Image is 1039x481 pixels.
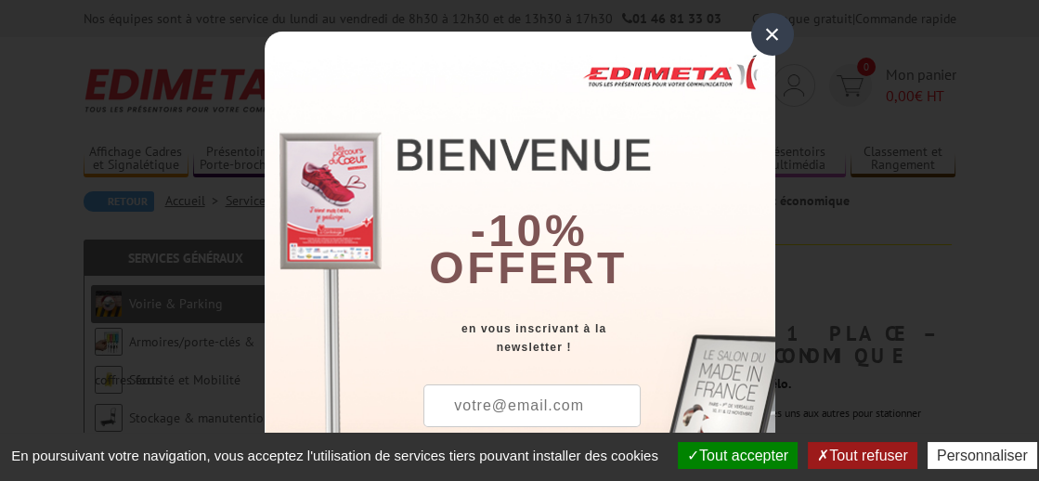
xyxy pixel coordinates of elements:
[2,448,668,463] span: En poursuivant votre navigation, vous acceptez l'utilisation de services tiers pouvant installer ...
[678,442,798,469] button: Tout accepter
[751,13,794,56] div: ×
[471,206,588,255] b: -10%
[429,243,628,292] font: offert
[808,442,916,469] button: Tout refuser
[928,442,1037,469] button: Personnaliser (fenêtre modale)
[423,384,641,427] input: votre@email.com
[413,319,775,357] div: en vous inscrivant à la newsletter !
